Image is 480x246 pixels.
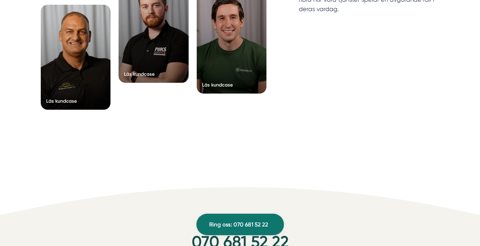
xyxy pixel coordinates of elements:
div: Läs kundcase [46,98,77,104]
h6: Ring oss [111,215,370,227]
div: Läs kundcase [202,81,233,88]
span: Ring oss: 070 681 52 22 [209,220,268,229]
a: Ring oss: 070 681 52 22 [196,214,284,235]
a: Läs kundcase [41,5,111,110]
div: Läs kundcase [124,71,155,77]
